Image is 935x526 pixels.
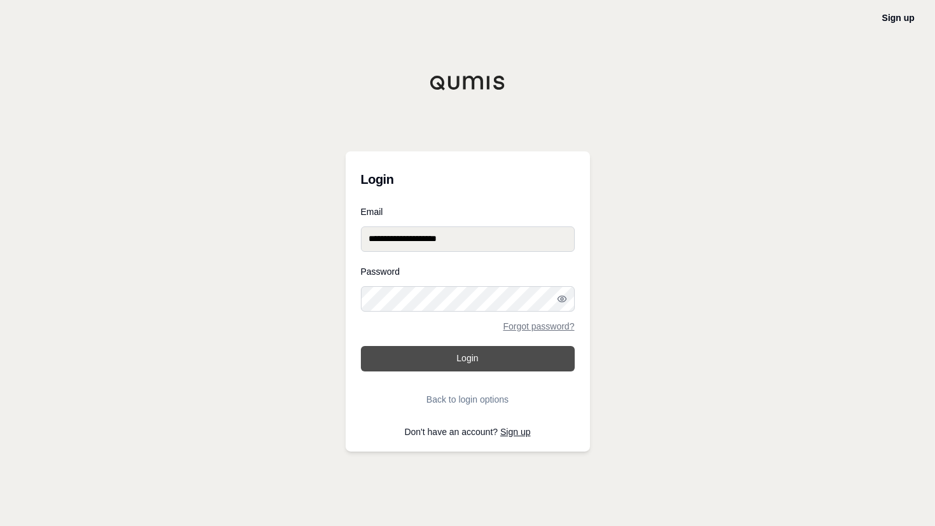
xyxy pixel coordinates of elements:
[361,346,575,371] button: Login
[361,387,575,412] button: Back to login options
[882,13,915,23] a: Sign up
[503,322,574,331] a: Forgot password?
[361,167,575,192] h3: Login
[361,207,575,216] label: Email
[500,427,530,437] a: Sign up
[430,75,506,90] img: Qumis
[361,427,575,436] p: Don't have an account?
[361,267,575,276] label: Password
